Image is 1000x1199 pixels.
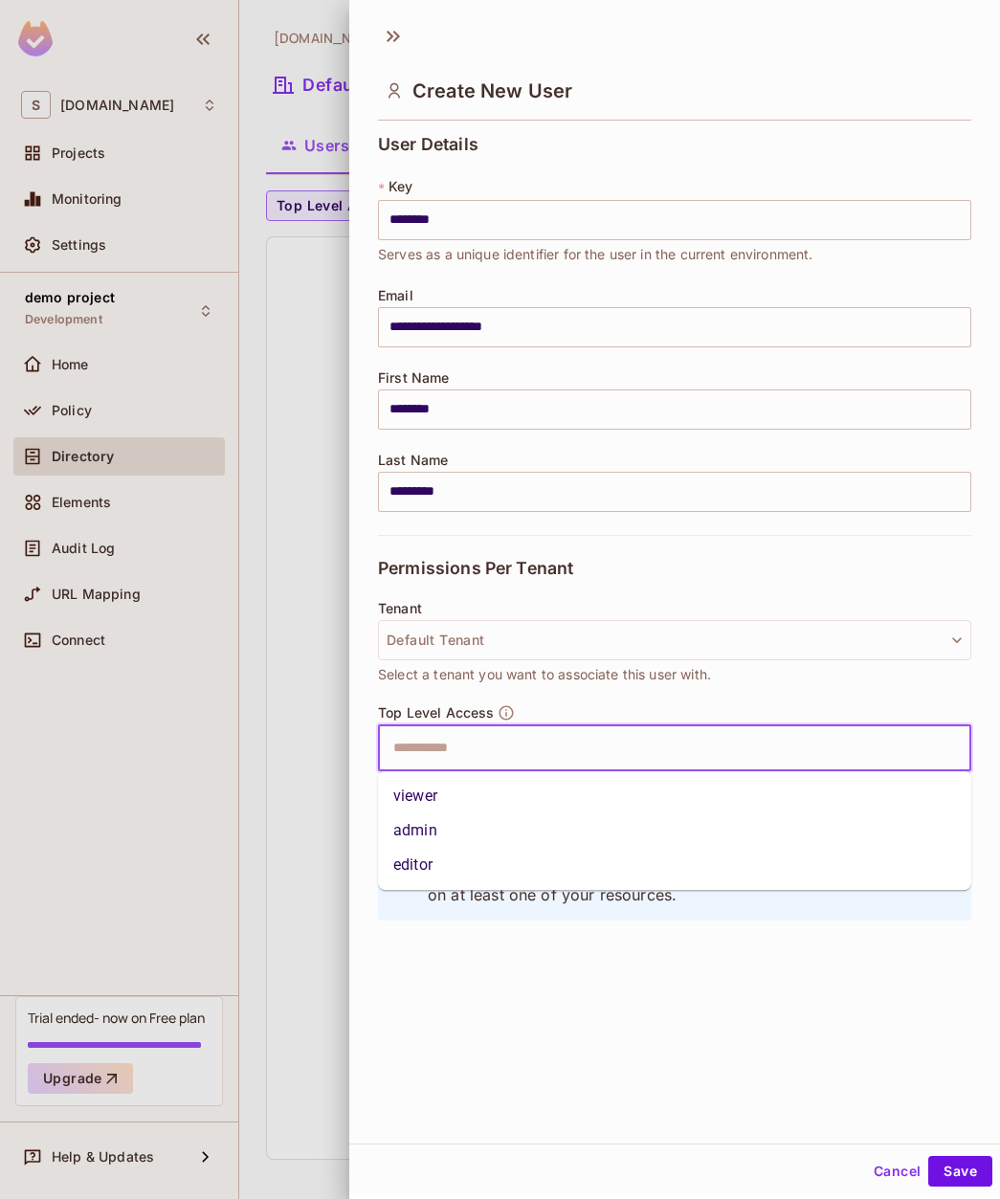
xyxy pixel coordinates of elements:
span: Create New User [412,79,572,102]
span: Tenant [378,601,422,616]
span: Last Name [378,453,448,468]
li: editor [378,848,971,882]
li: viewer [378,779,971,813]
span: Serves as a unique identifier for the user in the current environment. [378,244,813,265]
button: Close [961,745,965,749]
span: Permissions Per Tenant [378,559,573,578]
span: User Details [378,135,478,154]
span: Email [378,288,413,303]
li: admin [378,813,971,848]
button: Cancel [866,1156,928,1187]
button: Default Tenant [378,620,971,660]
span: Select a tenant you want to associate this user with. [378,664,711,685]
span: First Name [378,370,450,386]
button: Save [928,1156,992,1187]
span: Key [389,179,412,194]
span: Top Level Access [378,705,494,721]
